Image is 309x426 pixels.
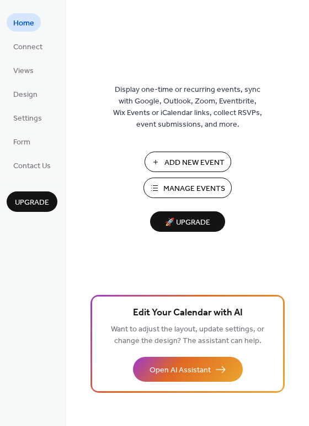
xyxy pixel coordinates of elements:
[13,18,34,29] span: Home
[145,152,231,172] button: Add New Event
[7,191,57,212] button: Upgrade
[111,322,264,349] span: Want to adjust the layout, update settings, or change the design? The assistant can help.
[150,365,211,376] span: Open AI Assistant
[13,89,38,101] span: Design
[143,178,232,198] button: Manage Events
[7,108,49,127] a: Settings
[113,84,262,131] span: Display one-time or recurring events, sync with Google, Outlook, Zoom, Eventbrite, Wix Events or ...
[150,211,225,232] button: 🚀 Upgrade
[7,37,49,55] a: Connect
[13,137,30,148] span: Form
[7,132,37,150] a: Form
[133,357,243,382] button: Open AI Assistant
[164,157,225,169] span: Add New Event
[157,215,219,230] span: 🚀 Upgrade
[7,13,41,32] a: Home
[13,65,34,77] span: Views
[7,61,40,79] a: Views
[15,197,49,209] span: Upgrade
[7,85,44,103] a: Design
[13,41,42,53] span: Connect
[13,160,51,172] span: Contact Us
[163,183,225,195] span: Manage Events
[133,305,243,321] span: Edit Your Calendar with AI
[7,156,57,174] a: Contact Us
[13,113,42,124] span: Settings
